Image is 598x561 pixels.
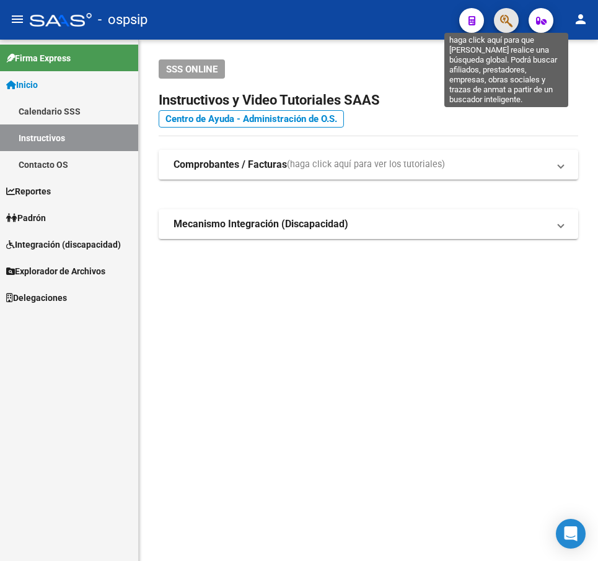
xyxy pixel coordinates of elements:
[159,150,578,180] mat-expansion-panel-header: Comprobantes / Facturas(haga click aquí para ver los tutoriales)
[10,12,25,27] mat-icon: menu
[556,519,586,549] div: Open Intercom Messenger
[166,64,218,75] span: SSS ONLINE
[6,78,38,92] span: Inicio
[6,211,46,225] span: Padrón
[174,217,348,231] strong: Mecanismo Integración (Discapacidad)
[159,110,344,128] a: Centro de Ayuda - Administración de O.S.
[159,59,225,79] button: SSS ONLINE
[98,6,147,33] span: - ospsip
[573,12,588,27] mat-icon: person
[6,51,71,65] span: Firma Express
[6,238,121,251] span: Integración (discapacidad)
[159,89,578,112] h2: Instructivos y Video Tutoriales SAAS
[174,158,287,172] strong: Comprobantes / Facturas
[287,158,445,172] span: (haga click aquí para ver los tutoriales)
[6,264,105,278] span: Explorador de Archivos
[6,185,51,198] span: Reportes
[159,209,578,239] mat-expansion-panel-header: Mecanismo Integración (Discapacidad)
[6,291,67,305] span: Delegaciones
